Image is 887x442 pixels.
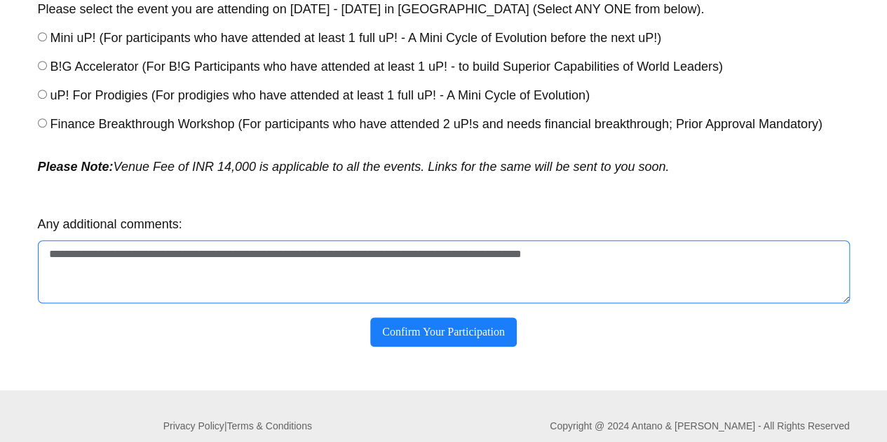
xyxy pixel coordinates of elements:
[38,118,47,127] input: Finance Breakthrough Workshop (For participants who have attended 2 uP!s and needs financial brea...
[550,416,849,436] p: Copyright @ 2024 Antano & [PERSON_NAME] - All Rights Reserved
[50,31,661,45] span: Mini uP! (For participants who have attended at least 1 full uP! - A Mini Cycle of Evolution befo...
[38,61,47,70] input: B!G Accelerator (For B!G Participants who have attended at least 1 uP! - to build Superior Capabi...
[38,32,47,41] input: Mini uP! (For participants who have attended at least 1 full uP! - A Mini Cycle of Evolution befo...
[38,212,182,237] label: Any additional comments:
[38,416,438,436] p: |
[50,117,822,131] span: Finance Breakthrough Workshop (For participants who have attended 2 uP!s and needs financial brea...
[38,160,114,174] strong: Please Note:
[226,420,311,431] a: Terms & Conditions
[38,160,670,174] em: Venue Fee of INR 14,000 is applicable to all the events. Links for the same will be sent to you s...
[38,90,47,99] input: uP! For Prodigies (For prodigies who have attended at least 1 full uP! - A Mini Cycle of Evolution)
[38,240,850,303] textarea: Any additional comments:
[50,88,590,102] span: uP! For Prodigies (For prodigies who have attended at least 1 full uP! - A Mini Cycle of Evolution)
[163,420,224,431] a: Privacy Policy
[50,60,723,74] span: B!G Accelerator (For B!G Participants who have attended at least 1 uP! - to build Superior Capabi...
[370,317,517,347] button: Confirm Your Participation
